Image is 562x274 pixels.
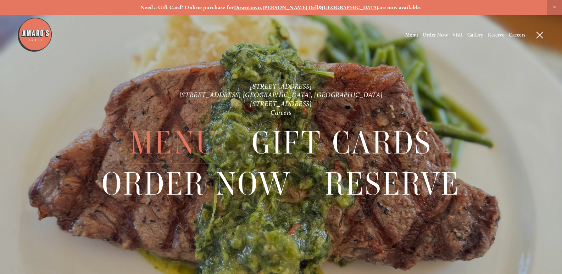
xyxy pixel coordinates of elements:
[252,123,432,163] a: Gift Cards
[509,32,525,38] a: Careers
[130,123,218,163] span: Menu
[325,164,460,204] a: Reserve
[378,4,422,11] strong: are now available.
[325,164,460,205] span: Reserve
[252,123,432,163] span: Gift Cards
[405,32,418,38] a: Menu
[467,32,484,38] a: Gallery
[261,4,262,11] strong: ,
[263,4,318,11] a: [PERSON_NAME] Dell
[322,4,378,11] a: [GEOGRAPHIC_DATA]
[423,32,448,38] a: Order Now
[130,123,218,163] a: Menu
[102,164,291,204] a: Order Now
[250,82,312,90] a: [STREET_ADDRESS]
[452,32,463,38] a: Visit
[102,164,291,205] span: Order Now
[271,108,291,117] a: Careers
[318,4,322,11] strong: &
[488,32,504,38] a: Reserve
[234,4,261,11] a: Downtown
[140,4,234,11] strong: Need a Gift Card? Online purchase for
[179,91,383,99] a: [STREET_ADDRESS] [GEOGRAPHIC_DATA], [GEOGRAPHIC_DATA]
[250,100,312,108] a: [STREET_ADDRESS]
[17,17,52,52] img: Amaro's Table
